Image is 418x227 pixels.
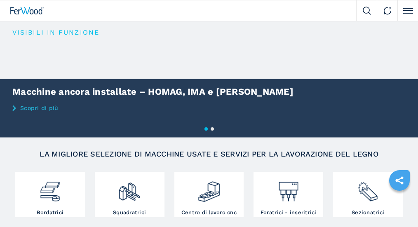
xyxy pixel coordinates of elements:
img: Ferwood [10,7,44,14]
img: Contact us [383,7,392,15]
img: bordatrici_1.png [39,174,62,203]
h3: Foratrici - inseritrici [261,210,317,215]
a: sharethis [389,170,410,191]
h3: Bordatrici [37,210,64,215]
iframe: Chat [383,190,412,221]
img: Search [363,7,371,15]
a: Bordatrici [15,172,85,217]
a: Centro di lavoro cnc [174,172,244,217]
h2: LA MIGLIORE SELEZIONE DI MACCHINE USATE E SERVIZI PER LA LAVORAZIONE DEL LEGNO [30,150,388,158]
h3: Squadratrici [113,210,146,215]
a: Squadratrici [95,172,164,217]
h3: Centro di lavoro cnc [181,210,237,215]
button: 2 [211,127,214,131]
button: Click to toggle menu [397,0,418,21]
button: 1 [204,127,208,131]
img: foratrici_inseritrici_2.png [277,174,300,203]
img: centro_di_lavoro_cnc_2.png [197,174,221,203]
h3: Sezionatrici [352,210,384,215]
a: Sezionatrici [333,172,403,217]
img: squadratrici_2.png [118,174,141,203]
img: sezionatrici_2.png [357,174,380,203]
a: Foratrici - inseritrici [254,172,323,217]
